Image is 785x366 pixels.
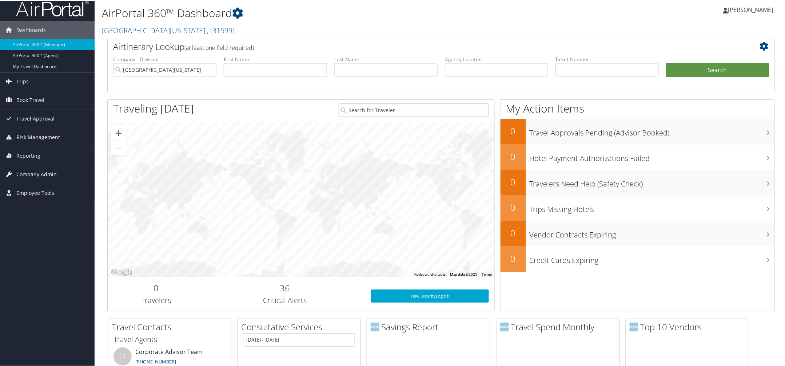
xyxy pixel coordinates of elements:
h2: 0 [501,226,526,239]
h2: Savings Report [371,320,490,332]
h3: Critical Alerts [210,295,360,305]
a: Terms (opens in new tab) [482,272,492,276]
a: 0Travel Approvals Pending (Advisor Booked) [501,118,775,144]
h3: Vendor Contracts Expiring [530,225,775,239]
h3: Travelers [113,295,199,305]
button: Zoom in [111,125,126,140]
span: (at least one field required) [184,43,254,51]
span: Risk Management [16,127,60,146]
a: Open this area in Google Maps (opens a new window) [109,267,134,276]
label: Ticket Number: [555,55,659,62]
span: Reporting [16,146,40,164]
a: View SecurityLogic® [371,289,489,302]
h3: Travelers Need Help (Safety Check) [530,174,775,188]
h2: 0 [501,175,526,188]
a: [PHONE_NUMBER] [135,358,176,364]
button: Zoom out [111,140,126,155]
span: Travel Approval [16,109,55,127]
img: domo-logo.png [500,322,509,331]
input: Search for Traveler [339,103,489,116]
img: domo-logo.png [630,322,638,331]
h2: 36 [210,281,360,294]
span: Book Travel [16,90,44,109]
span: , [ 31599 ] [207,25,235,35]
h2: 0 [113,281,199,294]
span: Map data ©2025 [450,272,478,276]
h2: 0 [501,124,526,137]
span: Company Admin [16,165,57,183]
a: 0Vendor Contracts Expiring [501,220,775,246]
h1: My Action Items [501,100,775,115]
a: 0Trips Missing Hotels [501,195,775,220]
h3: Travel Agents [113,334,226,344]
h2: 0 [501,252,526,264]
h2: Travel Spend Monthly [500,320,619,332]
label: Last Name: [334,55,438,62]
h2: Airtinerary Lookup [113,40,714,52]
button: Keyboard shortcuts [415,271,446,276]
label: First Name: [224,55,327,62]
h3: Travel Approvals Pending (Advisor Booked) [530,123,775,137]
h2: 0 [501,201,526,213]
a: 0Hotel Payment Authorizations Failed [501,144,775,169]
label: Agency Locator: [445,55,548,62]
img: domo-logo.png [371,322,379,331]
a: [GEOGRAPHIC_DATA][US_STATE] [102,25,235,35]
h2: 0 [501,150,526,162]
span: Trips [16,72,29,90]
h1: AirPortal 360™ Dashboard [102,5,554,20]
label: Company - Division: [113,55,216,62]
button: Search [666,62,769,77]
h3: Credit Cards Expiring [530,251,775,265]
h3: Trips Missing Hotels [530,200,775,214]
h1: Traveling [DATE] [113,100,194,115]
span: Dashboards [16,20,46,39]
a: 0Credit Cards Expiring [501,246,775,271]
h2: Top 10 Vendors [630,320,749,332]
h3: Hotel Payment Authorizations Failed [530,149,775,163]
span: [PERSON_NAME] [728,5,773,13]
h2: Consultative Services [241,320,360,332]
a: 0Travelers Need Help (Safety Check) [501,169,775,195]
div: CT [113,347,132,365]
img: Google [109,267,134,276]
h2: Travel Contacts [112,320,231,332]
span: Employee Tools [16,183,54,201]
